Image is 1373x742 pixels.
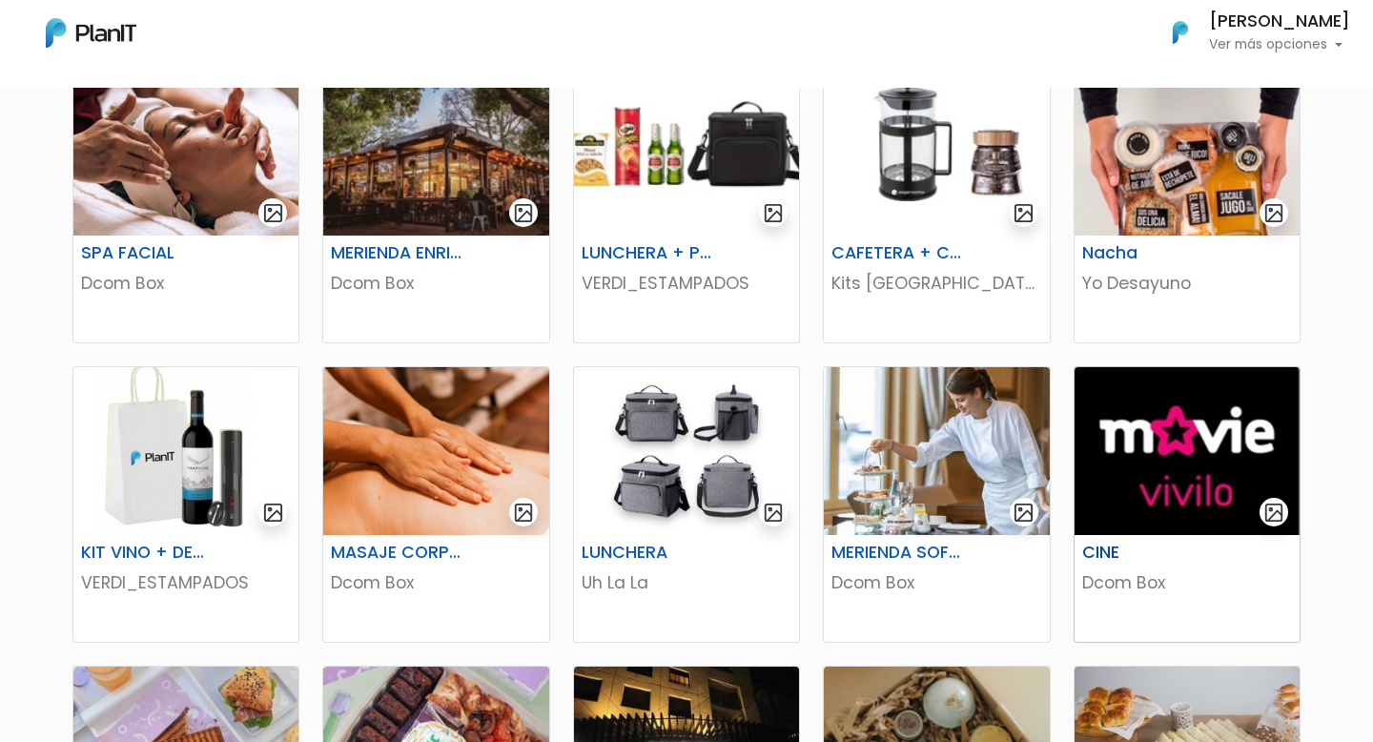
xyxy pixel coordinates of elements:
[1263,502,1285,524] img: gallery-light
[582,570,791,595] p: Uh La La
[823,366,1050,643] a: gallery-light MERIENDA SOFITEL Dcom Box
[72,366,299,643] a: gallery-light KIT VINO + DESCORCHADOR VERDI_ESTAMPADOS
[70,543,225,563] h6: KIT VINO + DESCORCHADOR
[1082,271,1292,296] p: Yo Desayuno
[1071,243,1226,263] h6: Nacha
[1148,8,1350,57] button: PlanIt Logo [PERSON_NAME] Ver más opciones
[574,68,799,236] img: thumb_B5069BE2-F4D7-4801-A181-DF9E184C69A6.jpeg
[1074,366,1301,643] a: gallery-light CINE Dcom Box
[323,367,548,535] img: thumb_EEBA820B-9A13-4920-8781-964E5B39F6D7.jpeg
[1082,570,1292,595] p: Dcom Box
[1013,502,1035,524] img: gallery-light
[823,67,1050,343] a: gallery-light CAFETERA + CAFÉ [PERSON_NAME] Kits [GEOGRAPHIC_DATA]
[824,68,1049,236] img: thumb_63AE2317-F514-41F3-A209-2759B9902972.jpeg
[1209,38,1350,52] p: Ver más opciones
[73,68,298,236] img: thumb_2AAA59ED-4AB8-4286-ADA8-D238202BF1A2.jpeg
[262,202,284,224] img: gallery-light
[573,67,800,343] a: gallery-light LUNCHERA + PICADA VERDI_ESTAMPADOS
[824,367,1049,535] img: thumb_WhatsApp_Image_2024-04-18_at_14.35.47.jpeg
[831,570,1041,595] p: Dcom Box
[573,366,800,643] a: gallery-light LUNCHERA Uh La La
[1071,543,1226,563] h6: CINE
[820,243,975,263] h6: CAFETERA + CAFÉ [PERSON_NAME]
[323,68,548,236] img: thumb_6349CFF3-484F-4BCD-9940-78224EC48F4B.jpeg
[73,367,298,535] img: thumb_WhatsApp_Image_2024-06-27_at_13.35.36__1_.jpeg
[81,570,291,595] p: VERDI_ESTAMPADOS
[574,367,799,535] img: thumb_image__copia___copia___copia___copia___copia___copia___copia___copia___copia_-Photoroom__28...
[322,67,549,343] a: gallery-light MERIENDA ENRIQUETA CAFÉ Dcom Box
[513,202,535,224] img: gallery-light
[1263,202,1285,224] img: gallery-light
[262,502,284,524] img: gallery-light
[1209,13,1350,31] h6: [PERSON_NAME]
[81,271,291,296] p: Dcom Box
[570,243,726,263] h6: LUNCHERA + PICADA
[763,502,785,524] img: gallery-light
[763,202,785,224] img: gallery-light
[1075,68,1300,236] img: thumb_D894C8AE-60BF-4788-A814-9D6A2BE292DF.jpeg
[319,243,475,263] h6: MERIENDA ENRIQUETA CAFÉ
[331,570,541,595] p: Dcom Box
[1013,202,1035,224] img: gallery-light
[820,543,975,563] h6: MERIENDA SOFITEL
[831,271,1041,296] p: Kits [GEOGRAPHIC_DATA]
[570,543,726,563] h6: LUNCHERA
[72,67,299,343] a: gallery-light SPA FACIAL Dcom Box
[582,271,791,296] p: VERDI_ESTAMPADOS
[70,243,225,263] h6: SPA FACIAL
[1159,11,1201,53] img: PlanIt Logo
[319,543,475,563] h6: MASAJE CORPORAL
[331,271,541,296] p: Dcom Box
[1074,67,1301,343] a: gallery-light Nacha Yo Desayuno
[46,18,136,48] img: PlanIt Logo
[513,502,535,524] img: gallery-light
[1075,367,1300,535] img: thumb_thumb_moviecenter_logo.jpeg
[98,18,275,55] div: ¿Necesitás ayuda?
[322,366,549,643] a: gallery-light MASAJE CORPORAL Dcom Box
